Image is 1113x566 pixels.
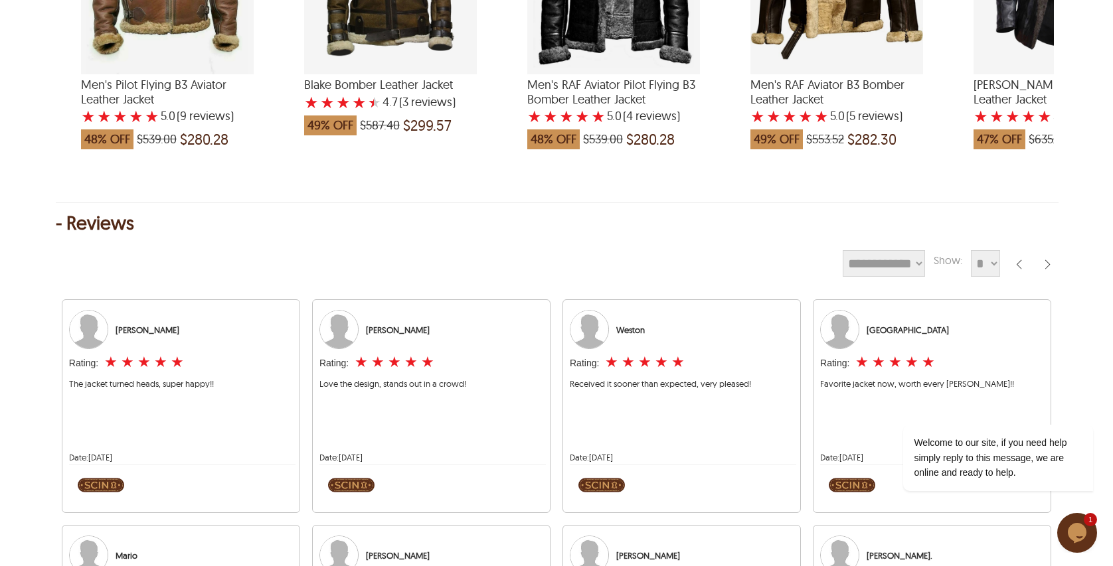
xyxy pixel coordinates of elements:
[1037,109,1052,123] label: 5 rating
[830,109,845,123] label: 5.0
[750,129,803,149] span: 49% OFF
[861,305,1100,506] iframe: chat widget
[766,109,781,123] label: 2 rating
[81,78,254,106] span: Men's Pilot Flying B3 Aviator Leather Jacket
[399,96,408,109] span: (3
[1042,259,1057,271] div: forward Arrow
[304,78,477,92] span: Blake Bomber Leather Jacket
[56,216,1057,230] div: - Reviews
[1057,513,1100,553] iframe: chat widget
[177,109,234,123] span: )
[304,66,477,135] a: Blake Bomber Leather Jacket with a 4.666666666666667 Star Rating 3 Product Review which was at a ...
[829,471,875,499] img: SCIN
[383,96,398,109] label: 4.7
[187,109,230,123] span: reviews
[171,356,184,369] label: 5 rating
[623,109,633,123] span: (4
[104,356,118,369] label: 1 rating
[527,78,700,106] span: Men's RAF Aviator Pilot Flying B3 Bomber Leather Jacket
[328,471,375,499] img: SCIN
[578,471,625,499] img: SCIN
[404,356,418,369] label: 4 rating
[1005,109,1020,123] label: 3 rating
[855,356,869,369] label: 1 rating
[616,549,680,562] div: [PERSON_NAME]
[623,109,680,123] span: )
[177,109,187,123] span: (9
[1042,259,1053,271] img: sprite-icon
[69,378,214,389] span: The jacket turned heads, super happy!!
[527,129,580,149] span: 48% OFF
[366,549,430,562] div: [PERSON_NAME]
[543,109,558,123] label: 2 rating
[559,109,574,123] label: 3 rating
[388,356,401,369] label: 3 rating
[570,452,613,462] span: Date: [DATE]
[180,133,228,146] span: $280.28
[81,109,96,123] label: 1 rating
[320,96,335,109] label: 2 rating
[78,471,124,499] img: SCIN
[355,356,368,369] label: 1 rating
[925,250,971,270] div: Show:
[820,356,849,370] div: Rating:
[626,133,675,146] span: $280.28
[360,119,400,132] span: $587.40
[154,356,167,369] label: 4 rating
[81,66,254,149] a: Men's Pilot Flying B3 Aviator Leather Jacket with a 4.999999999999999 Star Rating 9 Product Revie...
[750,78,923,106] span: Men's RAF Aviator B3 Bomber Leather Jacket
[820,310,859,349] img: User
[121,356,134,369] label: 2 rating
[371,356,385,369] label: 2 rating
[319,310,359,349] img: User
[304,115,357,135] span: 49% OFF
[69,356,98,370] div: Rating:
[820,452,863,462] span: Date: [DATE]
[366,323,430,336] div: [PERSON_NAME]
[527,109,542,123] label: 1 rating
[304,96,319,109] label: 1 rating
[97,109,112,123] label: 2 rating
[570,378,751,389] span: Received it sooner than expected, very pleased!
[570,356,599,370] div: Rating:
[1013,259,1024,271] img: sprite-icon
[974,129,1025,149] span: 47% OFF
[855,109,899,123] span: reviews
[622,356,635,369] label: 2 rating
[137,356,151,369] label: 3 rating
[352,96,367,109] label: 4 rating
[145,109,159,123] label: 5 rating
[638,356,651,369] label: 3 rating
[116,549,137,562] div: Mario
[570,310,609,349] img: User
[974,109,988,123] label: 1 rating
[137,133,177,146] span: $539.00
[847,133,897,146] span: $282.30
[319,452,363,462] span: Date: [DATE]
[319,378,466,389] span: Love the design, stands out in a crowd!
[750,109,765,123] label: 1 rating
[655,356,668,369] label: 4 rating
[607,109,622,123] label: 5.0
[368,96,381,109] label: 5 rating
[527,66,700,149] a: Men's RAF Aviator Pilot Flying B3 Bomber Leather Jacket with a 5 Star Rating 4 Product Review whi...
[633,109,677,123] span: reviews
[591,109,606,123] label: 5 rating
[421,356,434,369] label: 5 rating
[113,109,128,123] label: 3 rating
[116,323,179,336] div: [PERSON_NAME]
[1029,133,1069,146] span: $635.80
[814,109,829,123] label: 5 rating
[399,96,456,109] span: )
[782,109,797,123] label: 3 rating
[1013,259,1029,271] div: Back Arrow
[129,109,143,123] label: 4 rating
[806,133,844,146] span: $553.52
[616,323,645,336] div: Weston
[867,549,932,562] div: [PERSON_NAME].
[846,109,855,123] span: (5
[408,96,452,109] span: reviews
[820,378,1014,389] span: Favorite jacket now, worth every [PERSON_NAME]!!
[161,109,175,123] label: 5.0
